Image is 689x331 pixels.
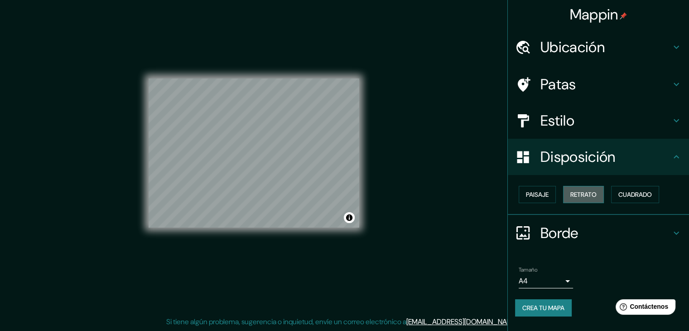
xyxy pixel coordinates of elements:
[519,274,573,288] div: A4
[508,139,689,175] div: Disposición
[620,12,627,19] img: pin-icon.png
[166,317,406,326] font: Si tiene algún problema, sugerencia o inquietud, envíe un correo electrónico a
[540,224,578,243] font: Borde
[519,186,556,203] button: Paisaje
[570,190,597,199] font: Retrato
[508,102,689,139] div: Estilo
[508,215,689,251] div: Borde
[540,75,576,94] font: Patas
[508,29,689,65] div: Ubicación
[563,186,604,203] button: Retrato
[618,190,652,199] font: Cuadrado
[522,304,564,312] font: Crea tu mapa
[570,5,618,24] font: Mappin
[515,299,572,316] button: Crea tu mapa
[406,317,518,326] a: [EMAIL_ADDRESS][DOMAIN_NAME]
[540,38,605,57] font: Ubicación
[540,147,615,166] font: Disposición
[519,276,528,286] font: A4
[149,78,359,228] canvas: Mapa
[508,66,689,102] div: Patas
[611,186,659,203] button: Cuadrado
[344,212,355,223] button: Activar o desactivar atribución
[540,111,574,130] font: Estilo
[608,296,679,321] iframe: Lanzador de widgets de ayuda
[526,190,549,199] font: Paisaje
[519,266,537,273] font: Tamaño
